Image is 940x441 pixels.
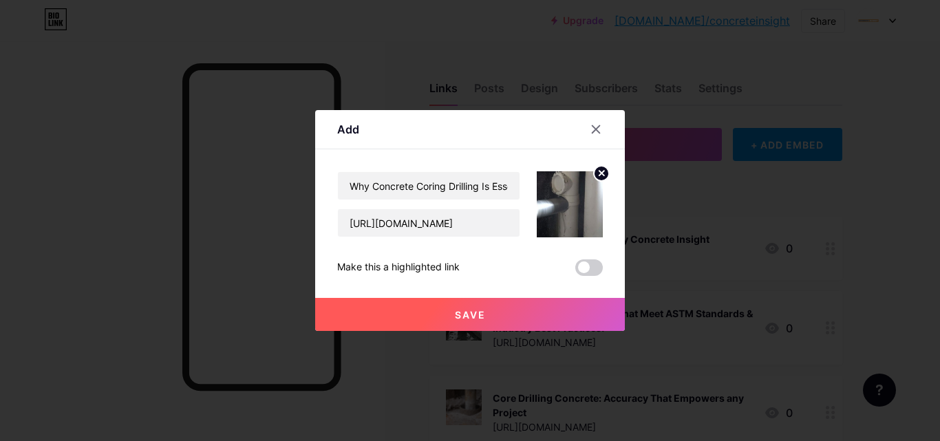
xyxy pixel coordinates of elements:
[537,171,603,237] img: link_thumbnail
[338,209,520,237] input: URL
[315,298,625,331] button: Save
[337,121,359,138] div: Add
[338,172,520,200] input: Title
[337,259,460,276] div: Make this a highlighted link
[455,309,486,321] span: Save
